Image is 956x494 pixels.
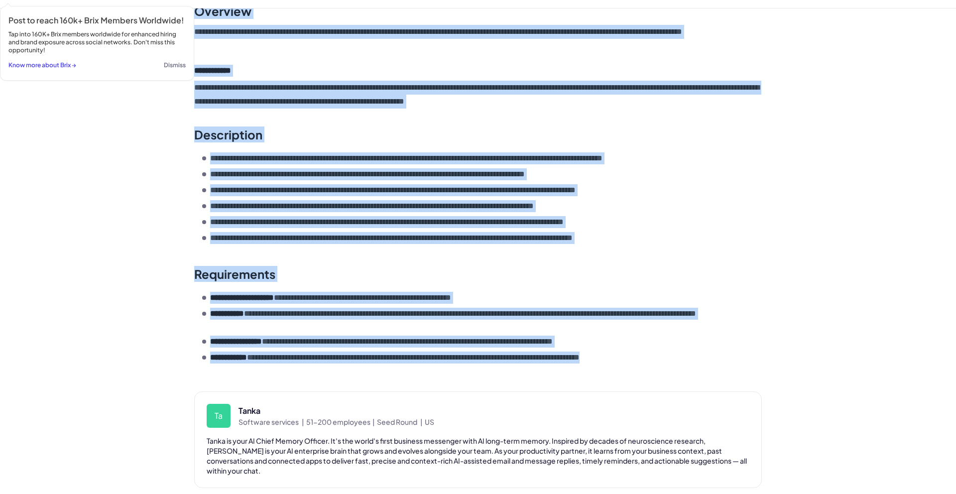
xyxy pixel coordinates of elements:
span: Seed Round [377,417,425,427]
span: Software services [239,417,306,427]
div: Ta [207,404,231,428]
div: Post to reach 160k+ Brix Members Worldwide! [8,14,186,26]
span: | [302,417,304,426]
div: Description [194,126,262,142]
p: Tanka is your AI Chief Memory Officer. It's the world's first business messenger with AI long-ter... [207,428,749,476]
div: Requirements [194,266,275,282]
div: Overview [194,3,251,19]
button: Know more about Brix → [8,58,76,72]
span: | [372,417,375,426]
span: US [425,417,434,427]
span: 51-200 employees [306,417,377,427]
span: | [420,417,423,426]
div: Tap into 160K+ Brix members worldwide for enhanced hiring and brand exposure across social networ... [8,30,186,54]
button: Dismiss [164,58,186,72]
div: Tanka [239,405,749,417]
